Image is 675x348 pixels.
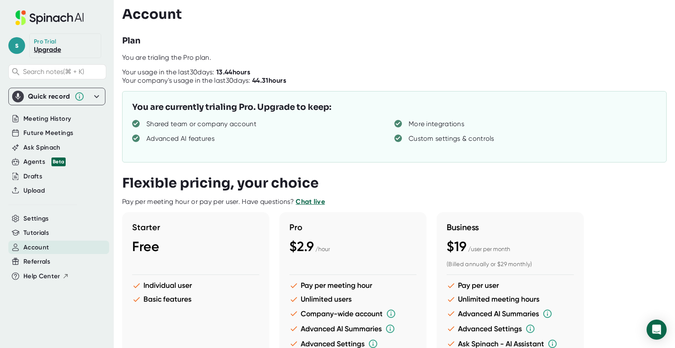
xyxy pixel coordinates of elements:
[12,88,102,105] div: Quick record
[23,128,73,138] button: Future Meetings
[23,114,71,124] button: Meeting History
[146,135,215,143] div: Advanced AI features
[23,68,84,76] span: Search notes (⌘ + K)
[409,120,464,128] div: More integrations
[468,246,510,252] span: / user per month
[23,186,45,196] button: Upload
[122,175,319,191] h3: Flexible pricing, your choice
[289,222,417,232] h3: Pro
[296,198,325,206] a: Chat live
[51,157,66,166] div: Beta
[122,35,141,47] h3: Plan
[289,295,417,304] li: Unlimited users
[122,76,286,85] div: Your company's usage in the last 30 days:
[447,309,574,319] li: Advanced AI Summaries
[315,246,330,252] span: / hour
[122,6,182,22] h3: Account
[23,272,60,281] span: Help Center
[132,101,331,114] h3: You are currently trialing Pro. Upgrade to keep:
[289,239,314,254] span: $2.9
[132,295,259,304] li: Basic features
[132,222,259,232] h3: Starter
[252,76,286,84] b: 44.31 hours
[23,157,66,167] button: Agents Beta
[447,281,574,290] li: Pay per user
[23,172,42,181] button: Drafts
[8,37,25,54] span: s
[122,68,250,76] div: Your usage in the last 30 days:
[647,320,667,340] div: Open Intercom Messenger
[447,261,574,268] div: (Billed annually or $29 monthly)
[23,257,50,267] button: Referrals
[216,68,250,76] b: 13.44 hours
[23,243,49,252] button: Account
[289,324,417,334] li: Advanced AI Summaries
[132,239,159,254] span: Free
[289,281,417,290] li: Pay per meeting hour
[23,228,49,238] button: Tutorials
[28,92,70,101] div: Quick record
[447,295,574,304] li: Unlimited meeting hours
[122,198,325,206] div: Pay per meeting hour or pay per user. Have questions?
[447,222,574,232] h3: Business
[447,239,466,254] span: $19
[23,214,49,224] button: Settings
[23,157,66,167] div: Agents
[289,309,417,319] li: Company-wide account
[34,38,58,46] div: Pro Trial
[122,53,675,62] div: You are trialing the Pro plan.
[34,46,61,53] a: Upgrade
[447,324,574,334] li: Advanced Settings
[23,272,69,281] button: Help Center
[23,143,61,152] button: Ask Spinach
[409,135,494,143] div: Custom settings & controls
[146,120,256,128] div: Shared team or company account
[132,281,259,290] li: Individual user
